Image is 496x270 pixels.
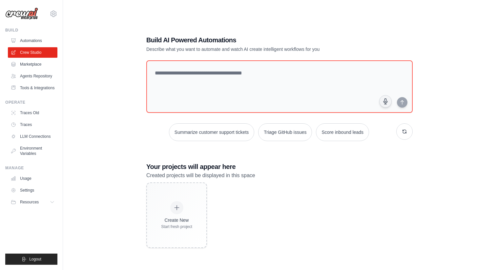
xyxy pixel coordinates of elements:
div: Build [5,28,57,33]
h3: Your projects will appear here [146,162,413,171]
span: Logout [29,257,41,262]
a: Traces [8,119,57,130]
button: Logout [5,254,57,265]
a: Marketplace [8,59,57,70]
span: Resources [20,199,39,205]
p: Created projects will be displayed in this space [146,171,413,180]
a: Agents Repository [8,71,57,81]
a: Crew Studio [8,47,57,58]
img: Logo [5,8,38,20]
div: Create New [161,217,192,223]
a: Settings [8,185,57,196]
button: Triage GitHub issues [258,123,312,141]
a: Traces Old [8,108,57,118]
div: Operate [5,100,57,105]
h1: Build AI Powered Automations [146,35,367,45]
a: Tools & Integrations [8,83,57,93]
button: Score inbound leads [316,123,369,141]
a: Environment Variables [8,143,57,159]
a: Automations [8,35,57,46]
a: LLM Connections [8,131,57,142]
div: Manage [5,165,57,171]
a: Usage [8,173,57,184]
p: Describe what you want to automate and watch AI create intelligent workflows for you [146,46,367,52]
button: Resources [8,197,57,207]
button: Summarize customer support tickets [169,123,254,141]
button: Get new suggestions [396,123,413,140]
button: Click to speak your automation idea [379,95,392,108]
div: Start fresh project [161,224,192,229]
